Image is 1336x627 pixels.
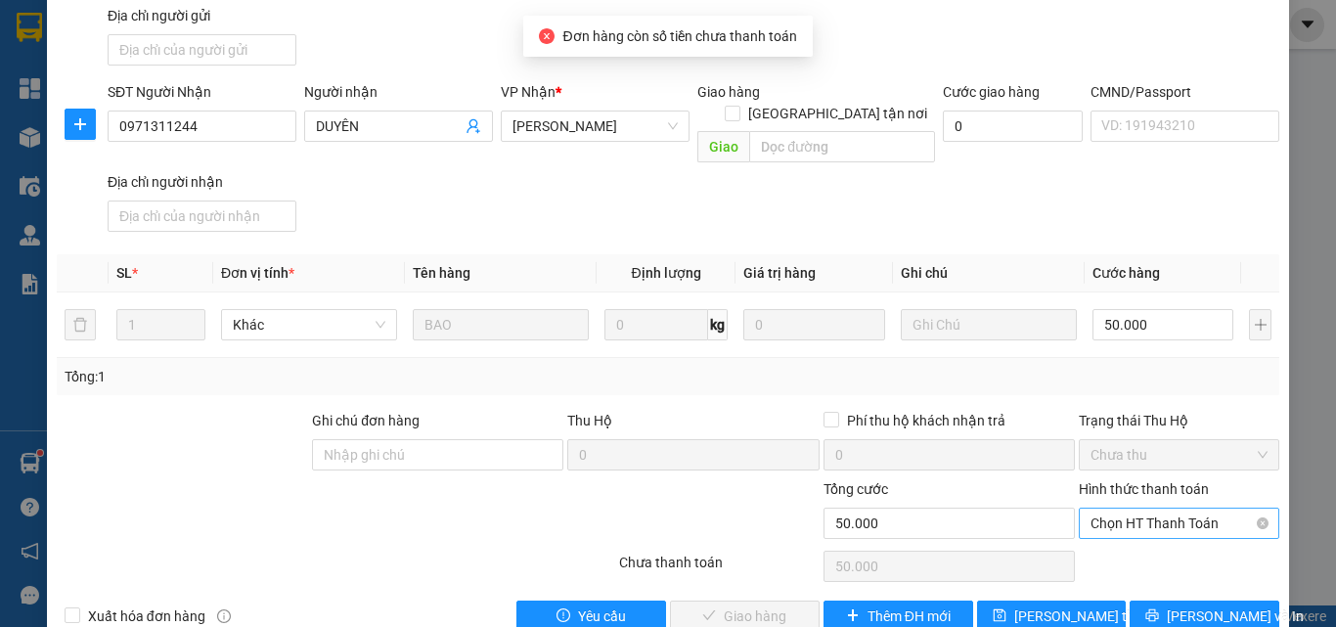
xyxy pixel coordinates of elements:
[187,19,234,39] span: Nhận:
[993,608,1006,624] span: save
[17,17,173,61] div: [PERSON_NAME]
[65,309,96,340] button: delete
[824,481,888,497] span: Tổng cước
[217,609,231,623] span: info-circle
[1091,440,1268,470] span: Chưa thu
[743,309,884,340] input: 0
[187,17,320,40] div: KonTum
[1091,509,1268,538] span: Chọn HT Thanh Toán
[108,34,296,66] input: Địa chỉ của người gửi
[65,109,96,140] button: plus
[17,17,47,37] span: Gửi:
[1014,605,1171,627] span: [PERSON_NAME] thay đổi
[708,309,728,340] span: kg
[893,254,1085,292] th: Ghi chú
[1145,608,1159,624] span: printer
[562,28,796,44] span: Đơn hàng còn số tiền chưa thanh toán
[108,5,296,26] div: Địa chỉ người gửi
[1079,410,1279,431] div: Trạng thái Thu Hộ
[466,118,481,134] span: user-add
[557,608,570,624] span: exclamation-circle
[187,40,320,64] div: mai kế toán
[65,366,517,387] div: Tổng: 1
[743,265,816,281] span: Giá trị hàng
[413,309,589,340] input: VD: Bàn, Ghế
[740,103,935,124] span: [GEOGRAPHIC_DATA] tận nơi
[846,608,860,624] span: plus
[839,410,1013,431] span: Phí thu hộ khách nhận trả
[1091,81,1279,103] div: CMND/Passport
[312,439,563,470] input: Ghi chú đơn hàng
[901,309,1077,340] input: Ghi Chú
[108,201,296,232] input: Địa chỉ của người nhận
[749,131,935,162] input: Dọc đường
[1079,481,1209,497] label: Hình thức thanh toán
[66,116,95,132] span: plus
[413,265,470,281] span: Tên hàng
[868,605,951,627] span: Thêm ĐH mới
[221,265,294,281] span: Đơn vị tính
[578,605,626,627] span: Yêu cầu
[943,84,1040,100] label: Cước giao hàng
[1092,265,1160,281] span: Cước hàng
[116,265,132,281] span: SL
[186,75,212,103] span: SL
[697,84,760,100] span: Giao hàng
[1167,605,1304,627] span: [PERSON_NAME] và In
[80,605,213,627] span: Xuất hóa đơn hàng
[567,413,612,428] span: Thu Hộ
[304,81,493,103] div: Người nhận
[501,84,556,100] span: VP Nhận
[233,310,385,339] span: Khác
[17,77,320,102] div: Tên hàng: hồ sơ ( : 1 )
[108,81,296,103] div: SĐT Người Nhận
[539,28,555,44] span: close-circle
[186,115,320,162] div: PQ1409250018
[631,265,700,281] span: Định lượng
[312,413,420,428] label: Ghi chú đơn hàng
[697,131,749,162] span: Giao
[617,552,822,586] div: Chưa thanh toán
[1257,517,1269,529] span: close-circle
[1249,309,1271,340] button: plus
[512,112,678,141] span: Phổ Quang
[108,171,296,193] div: Địa chỉ người nhận
[943,111,1083,142] input: Cước giao hàng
